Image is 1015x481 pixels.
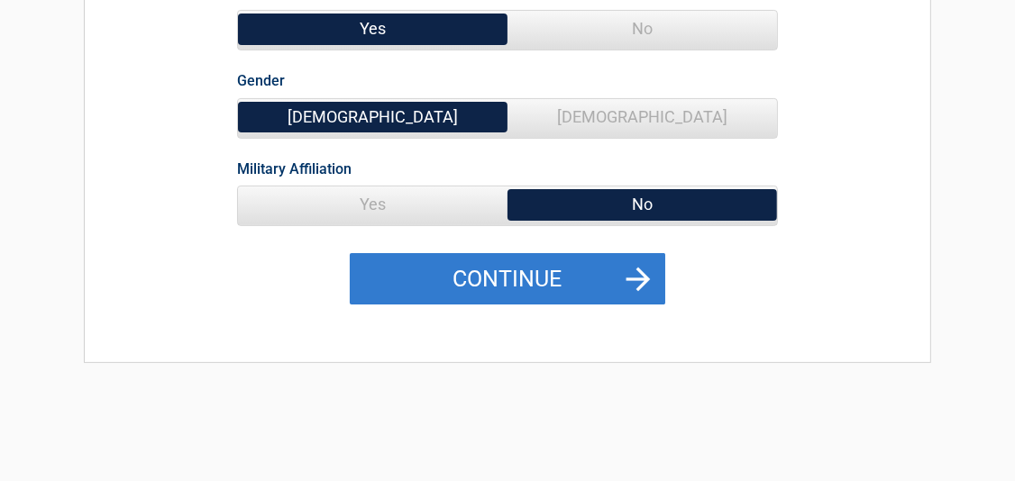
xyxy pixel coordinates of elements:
[350,253,665,305] button: Continue
[507,186,777,222] span: No
[238,99,507,135] span: [DEMOGRAPHIC_DATA]
[507,11,777,47] span: No
[507,99,777,135] span: [DEMOGRAPHIC_DATA]
[237,68,285,93] label: Gender
[238,186,507,222] span: Yes
[237,157,352,181] label: Military Affiliation
[238,11,507,47] span: Yes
